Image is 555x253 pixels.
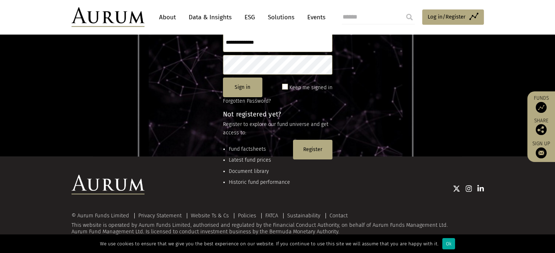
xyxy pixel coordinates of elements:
img: Instagram icon [466,185,472,192]
a: Privacy Statement [138,212,182,219]
img: Twitter icon [453,185,460,192]
div: This website is operated by Aurum Funds Limited, authorised and regulated by the Financial Conduc... [72,213,484,235]
button: Sign in [223,78,262,97]
div: © Aurum Funds Limited [72,213,133,218]
a: FATCA [265,212,278,219]
img: Sign up to our newsletter [536,147,547,158]
a: About [155,11,180,24]
img: Access Funds [536,102,547,113]
a: Funds [531,95,551,113]
a: Contact [329,212,348,219]
a: Events [304,11,325,24]
a: ESG [241,11,259,24]
li: Document library [229,167,290,175]
span: Log in/Register [428,12,466,21]
img: Aurum Logo [72,175,144,194]
img: Aurum [72,7,144,27]
button: Register [293,140,332,159]
a: Sign up [531,141,551,158]
label: Keep me signed in [289,83,332,92]
img: Linkedin icon [477,185,484,192]
div: Ok [442,238,455,249]
img: Share this post [536,124,547,135]
a: Website Ts & Cs [191,212,229,219]
a: Sustainability [287,212,320,219]
li: Fund factsheets [229,145,290,153]
a: Policies [238,212,256,219]
a: Solutions [264,11,298,24]
a: Log in/Register [422,9,484,25]
li: Latest fund prices [229,156,290,164]
a: Data & Insights [185,11,235,24]
div: Share [531,118,551,135]
input: Submit [402,10,417,24]
a: Forgotten Password? [223,98,271,104]
p: Register to explore our fund universe and get access to: [223,120,332,137]
h4: Not registered yet? [223,111,332,118]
